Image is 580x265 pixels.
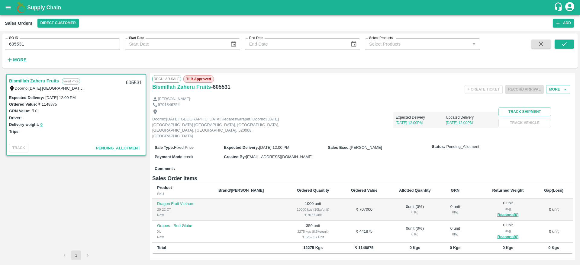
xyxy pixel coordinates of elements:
button: Choose date [228,38,239,50]
h6: Sales Order Items [152,174,573,183]
button: page 1 [71,251,81,260]
b: ₹ 1148875 [355,245,373,250]
a: Bismillah Zaheru Fruits [9,77,59,85]
b: Supply Chain [27,5,61,11]
td: ₹ 441875 [340,221,388,243]
button: Choose date [348,38,359,50]
td: 0 unit [535,199,573,221]
label: SO ID [9,36,18,40]
input: Select Products [367,40,468,48]
p: Dragon Fruit Vietnam [157,201,209,207]
span: Please dispatch the trip before ending [505,87,544,91]
div: 0 unit ( 0 %) [393,204,437,215]
label: Comment : [155,166,175,172]
button: More [546,85,570,94]
div: 0 Kg [393,209,437,215]
span: [EMAIL_ADDRESS][DOMAIN_NAME] [246,155,312,159]
label: Doorno:[DATE] [GEOGRAPHIC_DATA] Kedareswarapet, Doorno:[DATE] [GEOGRAPHIC_DATA] [GEOGRAPHIC_DATA]... [15,86,413,91]
b: Brand/[PERSON_NAME] [218,188,264,193]
div: 0 Kg [393,231,437,237]
b: Gap(Loss) [544,188,563,193]
b: 12275 Kgs [303,245,323,250]
span: Pending_Allotment [96,146,140,150]
button: Select DC [37,19,79,27]
label: GRN Value: [9,109,31,113]
div: 20-22 CT [157,207,209,212]
label: Expected Delivery : [9,95,44,100]
b: Allotted Quantity [399,188,431,193]
span: TLB Approved [183,75,214,83]
label: ₹ 1148875 [38,102,57,107]
span: credit [184,155,193,159]
div: 10000 kgs (10kg/unit) [290,207,336,212]
p: [DATE] 12:00PM [446,120,496,126]
b: 0 Kgs [548,245,559,250]
span: [DATE] 12:00 PM [259,145,289,150]
label: Status: [432,144,445,150]
b: 0 Kgs [450,245,460,250]
p: Doorno:[DATE] [GEOGRAPHIC_DATA] Kedareswarapet, Doorno:[DATE] [GEOGRAPHIC_DATA] [GEOGRAPHIC_DATA]... [152,117,288,139]
label: Select Products [369,36,393,40]
label: Sale Type : [155,145,174,150]
input: Enter SO ID [5,38,120,50]
div: 0 Kg [486,206,530,212]
button: open drawer [1,1,15,14]
div: Sales Orders [5,19,33,27]
span: Regular Sale [152,75,181,82]
div: 0 Kg [486,228,530,234]
p: [DATE] 12:00PM [396,120,446,126]
b: 0 Kgs [410,245,420,250]
div: New [157,212,209,218]
b: GRN [451,188,459,193]
button: 0 [40,121,43,128]
label: - [23,116,24,120]
td: 350 unit [285,221,340,243]
button: More [5,55,28,65]
td: ₹ 707000 [340,199,388,221]
p: Grapes - Red Globe [157,223,209,229]
td: 0 unit [535,221,573,243]
div: 0 unit [486,200,530,219]
h6: - 605531 [211,83,230,91]
label: Created By : [224,155,246,159]
label: [DATE] 12:00 PM [45,95,76,100]
b: 0 Kgs [503,245,513,250]
b: Ordered Quantity [297,188,329,193]
label: Trips: [9,129,20,134]
b: Product [157,185,172,190]
p: [PERSON_NAME] [158,96,190,102]
button: Reasons(0) [486,212,530,219]
label: Start Date [129,36,144,40]
div: account of current user [564,1,575,14]
div: 605531 [122,76,146,90]
input: Start Date [125,38,225,50]
div: ₹ 1262.5 / Unit [290,234,336,240]
div: 0 Kg [447,209,464,215]
div: XL [157,229,209,234]
div: 0 Kg [447,231,464,237]
div: 0 unit [486,222,530,241]
b: Ordered Value [351,188,377,193]
div: 0 unit [447,204,464,215]
a: Bismillah Zaheru Fruits [152,83,211,91]
label: Payment Mode : [155,155,184,159]
b: Total [157,245,166,250]
button: Reasons(0) [486,234,530,241]
strong: More [13,57,27,62]
p: Expected Delivery [396,115,446,120]
label: ₹ 0 [32,109,37,113]
div: customer-support [554,2,564,13]
span: [PERSON_NAME] [350,145,382,150]
a: Supply Chain [27,3,554,12]
div: ₹ 707 / Unit [290,212,336,218]
td: 1000 unit [285,199,340,221]
p: 9701846754 [158,102,180,108]
label: End Date [249,36,263,40]
div: 0 unit ( 0 %) [393,226,437,237]
div: 2275 kgs (6.5kg/unit) [290,229,336,234]
b: Returned Weight [492,188,524,193]
button: Open [470,40,478,48]
button: Track Shipment [498,107,551,116]
span: Fixed Price [174,145,194,150]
